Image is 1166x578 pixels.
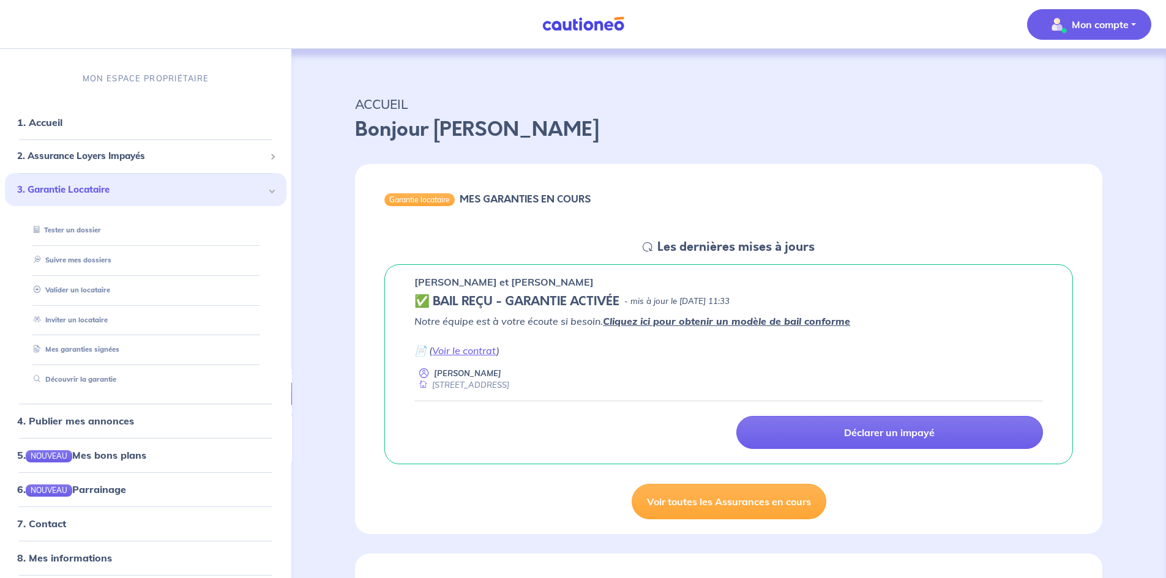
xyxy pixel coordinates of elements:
span: 3. Garantie Locataire [17,182,265,196]
h5: ✅ BAIL REÇU - GARANTIE ACTIVÉE [414,294,619,309]
a: Voir le contrat [432,344,496,357]
em: 📄 ( ) [414,344,499,357]
a: 6.NOUVEAUParrainage [17,483,126,495]
div: 4. Publier mes annonces [5,408,286,432]
a: Découvrir la garantie [29,375,116,383]
div: 6.NOUVEAUParrainage [5,477,286,502]
div: Valider un locataire [20,280,272,300]
div: [STREET_ADDRESS] [414,379,509,391]
p: ACCUEIL [355,93,1102,115]
div: 3. Garantie Locataire [5,172,286,206]
div: 7. Contact [5,511,286,536]
button: illu_account_valid_menu.svgMon compte [1027,9,1151,40]
p: [PERSON_NAME] [434,368,501,379]
a: Valider un locataire [29,285,110,294]
a: Cliquez ici pour obtenir un modèle de bail conforme [603,315,850,327]
p: MON ESPACE PROPRIÉTAIRE [83,73,209,84]
div: 1. Accueil [5,110,286,135]
div: 5.NOUVEAUMes bons plans [5,442,286,467]
div: Inviter un locataire [20,309,272,330]
div: Tester un dossier [20,220,272,240]
div: state: CONTRACT-VALIDATED, Context: IN-LANDLORD,IN-LANDLORD [414,294,1043,309]
p: - mis à jour le [DATE] 11:33 [624,295,730,308]
a: Mes garanties signées [29,345,119,354]
a: Déclarer un impayé [736,416,1043,449]
div: 8. Mes informations [5,546,286,570]
a: 5.NOUVEAUMes bons plans [17,448,146,461]
a: 7. Contact [17,517,66,530]
a: 1. Accueil [17,116,62,128]
div: Découvrir la garantie [20,369,272,390]
div: Garantie locataire [384,193,455,206]
p: Bonjour [PERSON_NAME] [355,115,1102,144]
div: 2. Assurance Loyers Impayés [5,144,286,168]
a: Voir toutes les Assurances en cours [632,484,826,519]
em: Notre équipe est à votre écoute si besoin. [414,315,850,327]
a: Tester un dossier [29,226,101,234]
div: Mes garanties signées [20,339,272,360]
div: Suivre mes dossiers [20,250,272,270]
a: Suivre mes dossiers [29,255,111,264]
a: 8. Mes informations [17,552,112,564]
p: Déclarer un impayé [844,426,935,439]
a: 4. Publier mes annonces [17,414,134,426]
h6: MES GARANTIES EN COURS [460,193,591,205]
img: illu_account_valid_menu.svg [1047,15,1067,34]
p: Mon compte [1072,17,1129,32]
span: 2. Assurance Loyers Impayés [17,149,265,163]
p: [PERSON_NAME] et [PERSON_NAME] [414,275,594,289]
img: Cautioneo [537,17,629,32]
a: Inviter un locataire [29,315,108,324]
h5: Les dernières mises à jours [657,240,815,254]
